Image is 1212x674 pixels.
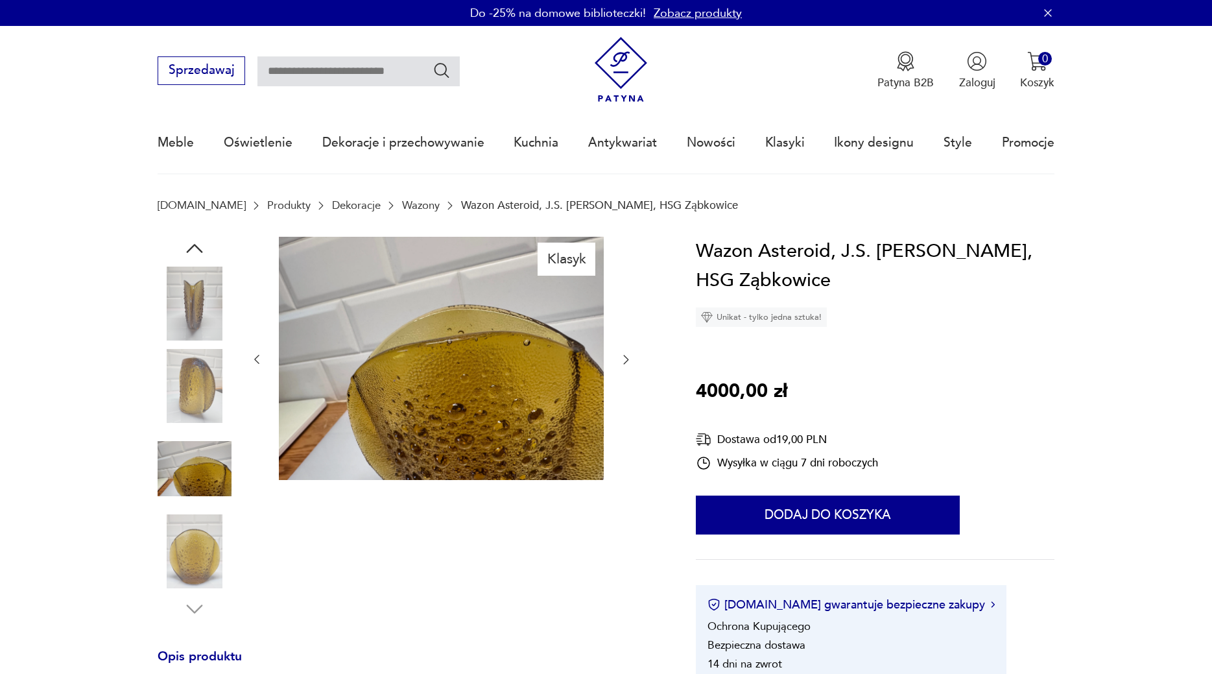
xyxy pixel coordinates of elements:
p: Wazon Asteroid, J.S. [PERSON_NAME], HSG Ząbkowice [461,199,738,211]
a: Dekoracje i przechowywanie [322,113,484,173]
a: [DOMAIN_NAME] [158,199,246,211]
img: Ikona dostawy [696,431,711,448]
a: Oświetlenie [224,113,292,173]
a: Klasyki [765,113,805,173]
h1: Wazon Asteroid, J.S. [PERSON_NAME], HSG Ząbkowice [696,237,1054,296]
img: Ikona medalu [896,51,916,71]
img: Zdjęcie produktu Wazon Asteroid, J.S. Drost, HSG Ząbkowice [279,237,604,481]
a: Zobacz produkty [654,5,742,21]
img: Ikonka użytkownika [967,51,987,71]
a: Meble [158,113,194,173]
img: Ikona strzałki w prawo [991,601,995,608]
button: Szukaj [433,61,451,80]
a: Sprzedawaj [158,66,245,77]
a: Nowości [687,113,735,173]
a: Dekoracje [332,199,381,211]
img: Patyna - sklep z meblami i dekoracjami vintage [588,37,654,102]
div: Dostawa od 19,00 PLN [696,431,878,448]
a: Kuchnia [514,113,558,173]
p: Do -25% na domowe biblioteczki! [470,5,646,21]
img: Ikona koszyka [1027,51,1047,71]
div: 0 [1038,52,1052,66]
img: Zdjęcie produktu Wazon Asteroid, J.S. Drost, HSG Ząbkowice [158,267,232,341]
li: Bezpieczna dostawa [707,638,805,653]
button: Dodaj do koszyka [696,496,960,535]
li: Ochrona Kupującego [707,619,811,634]
button: Zaloguj [959,51,995,90]
a: Style [944,113,972,173]
div: Unikat - tylko jedna sztuka! [696,307,827,327]
a: Produkty [267,199,311,211]
a: Ikona medaluPatyna B2B [877,51,934,90]
img: Ikona certyfikatu [707,598,720,611]
div: Wysyłka w ciągu 7 dni roboczych [696,455,878,471]
a: Wazony [402,199,440,211]
button: Patyna B2B [877,51,934,90]
p: Patyna B2B [877,75,934,90]
img: Zdjęcie produktu Wazon Asteroid, J.S. Drost, HSG Ząbkowice [158,349,232,423]
p: Zaloguj [959,75,995,90]
p: 4000,00 zł [696,377,787,407]
a: Promocje [1002,113,1054,173]
img: Zdjęcie produktu Wazon Asteroid, J.S. Drost, HSG Ząbkowice [158,432,232,506]
div: Klasyk [538,243,595,275]
button: [DOMAIN_NAME] gwarantuje bezpieczne zakupy [707,597,995,613]
button: Sprzedawaj [158,56,245,85]
li: 14 dni na zwrot [707,656,782,671]
button: 0Koszyk [1020,51,1054,90]
a: Antykwariat [588,113,657,173]
img: Ikona diamentu [701,311,713,323]
a: Ikony designu [834,113,914,173]
p: Koszyk [1020,75,1054,90]
img: Zdjęcie produktu Wazon Asteroid, J.S. Drost, HSG Ząbkowice [158,514,232,588]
